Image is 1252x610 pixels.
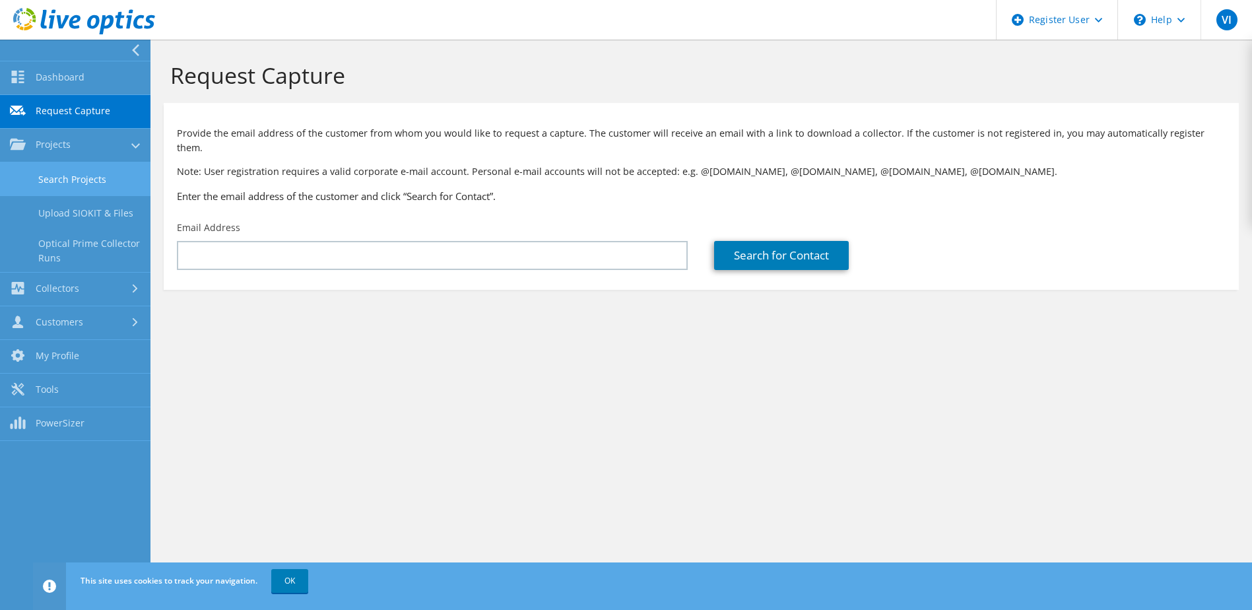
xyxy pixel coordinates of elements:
span: This site uses cookies to track your navigation. [81,575,257,586]
p: Note: User registration requires a valid corporate e-mail account. Personal e-mail accounts will ... [177,164,1226,179]
p: Provide the email address of the customer from whom you would like to request a capture. The cust... [177,126,1226,155]
h3: Enter the email address of the customer and click “Search for Contact”. [177,189,1226,203]
span: VI [1216,9,1237,30]
label: Email Address [177,221,240,234]
h1: Request Capture [170,61,1226,89]
a: OK [271,569,308,593]
a: Search for Contact [714,241,849,270]
svg: \n [1134,14,1146,26]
